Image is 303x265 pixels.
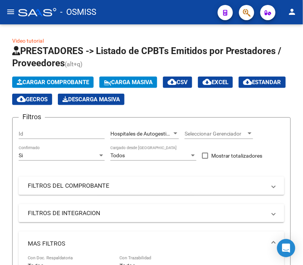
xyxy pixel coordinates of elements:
mat-panel-title: MAS FILTROS [28,239,266,248]
span: Hospitales de Autogestión - Afiliaciones [110,131,203,137]
span: Todos [110,152,125,158]
span: (alt+q) [65,61,83,68]
mat-expansion-panel-header: FILTROS DEL COMPROBANTE [19,177,284,195]
button: CSV [163,77,192,88]
button: Cargar Comprobante [12,77,94,88]
mat-icon: cloud_download [243,77,252,86]
span: Cargar Comprobante [17,79,89,86]
h3: Filtros [19,112,45,122]
mat-expansion-panel-header: FILTROS DE INTEGRACION [19,204,284,222]
button: Descarga Masiva [58,94,124,105]
span: - OSMISS [60,4,96,21]
mat-icon: menu [6,7,15,16]
div: Open Intercom Messenger [277,239,295,257]
mat-panel-title: FILTROS DE INTEGRACION [28,209,266,217]
button: Carga Masiva [99,77,157,88]
span: Seleccionar Gerenciador [185,131,246,137]
a: Video tutorial [12,38,44,44]
span: Descarga Masiva [62,96,120,103]
mat-icon: cloud_download [17,94,26,104]
mat-expansion-panel-header: MAS FILTROS [19,231,284,256]
span: CSV [167,79,188,86]
span: Carga Masiva [104,79,153,86]
span: Gecros [17,96,48,103]
mat-panel-title: FILTROS DEL COMPROBANTE [28,182,266,190]
button: EXCEL [198,77,233,88]
app-download-masive: Descarga masiva de comprobantes (adjuntos) [58,94,124,105]
mat-icon: person [288,7,297,16]
button: Gecros [12,94,52,105]
mat-icon: cloud_download [167,77,177,86]
span: PRESTADORES -> Listado de CPBTs Emitidos por Prestadores / Proveedores [12,46,282,69]
span: Mostrar totalizadores [211,151,263,160]
button: Estandar [239,77,286,88]
span: Estandar [243,79,281,86]
span: Si [19,152,23,158]
span: EXCEL [203,79,228,86]
mat-icon: cloud_download [203,77,212,86]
